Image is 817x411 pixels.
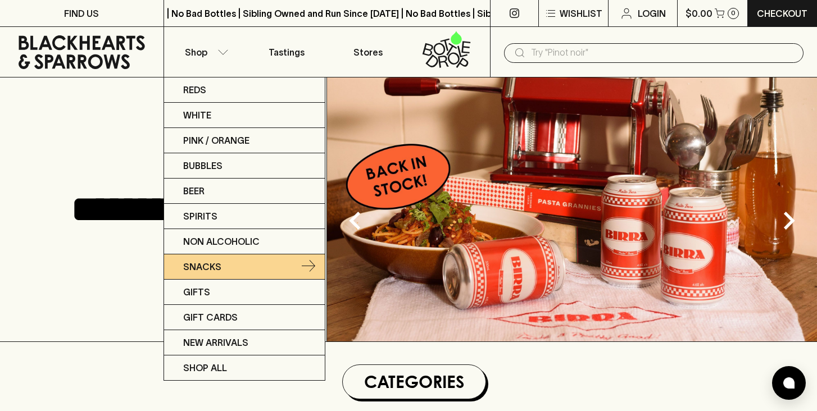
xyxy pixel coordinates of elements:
[183,285,210,299] p: Gifts
[164,280,325,305] a: Gifts
[183,235,260,248] p: Non Alcoholic
[164,128,325,153] a: Pink / Orange
[164,103,325,128] a: White
[183,361,227,375] p: SHOP ALL
[164,355,325,380] a: SHOP ALL
[164,254,325,280] a: Snacks
[183,108,211,122] p: White
[183,260,221,273] p: Snacks
[164,179,325,204] a: Beer
[783,377,795,389] img: bubble-icon
[183,310,238,324] p: Gift Cards
[164,77,325,103] a: Reds
[164,153,325,179] a: Bubbles
[164,229,325,254] a: Non Alcoholic
[183,184,205,198] p: Beer
[183,336,248,349] p: New Arrivals
[164,305,325,330] a: Gift Cards
[183,159,223,172] p: Bubbles
[183,83,206,97] p: Reds
[183,209,217,223] p: Spirits
[183,134,249,147] p: Pink / Orange
[164,330,325,355] a: New Arrivals
[164,204,325,229] a: Spirits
